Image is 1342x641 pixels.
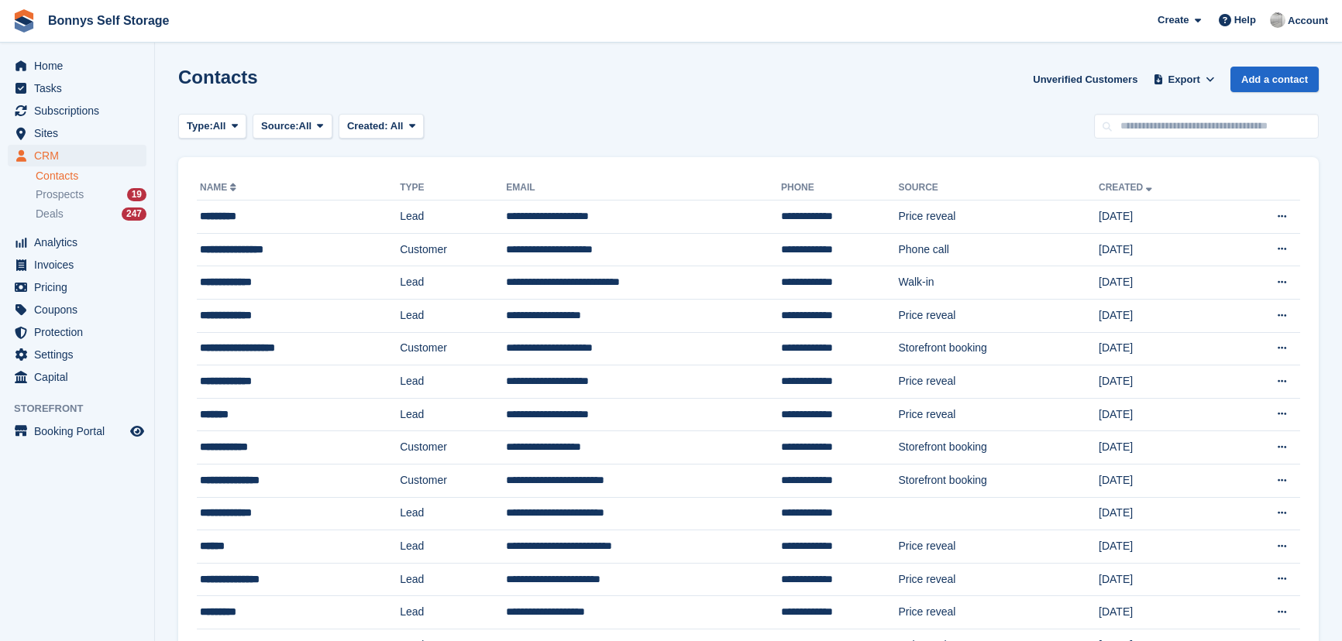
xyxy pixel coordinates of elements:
th: Type [400,176,506,201]
td: Customer [400,332,506,365]
span: Coupons [34,299,127,320]
td: [DATE] [1099,563,1227,596]
a: menu [8,344,146,365]
td: [DATE] [1099,398,1227,431]
span: Source: [261,118,298,134]
a: menu [8,299,146,320]
td: Price reveal [898,530,1099,564]
span: Protection [34,321,127,343]
td: Price reveal [898,563,1099,596]
td: Price reveal [898,201,1099,234]
td: Price reveal [898,596,1099,629]
div: 247 [122,207,146,221]
td: Lead [400,299,506,332]
td: Lead [400,530,506,564]
td: [DATE] [1099,596,1227,629]
a: menu [8,100,146,122]
td: [DATE] [1099,497,1227,530]
td: [DATE] [1099,530,1227,564]
a: menu [8,77,146,99]
button: Export [1150,67,1218,92]
span: Home [34,55,127,77]
td: Storefront booking [898,464,1099,497]
a: menu [8,321,146,343]
img: stora-icon-8386f47178a22dfd0bd8f6a31ec36ba5ce8667c1dd55bd0f319d3a0aa187defe.svg [12,9,36,33]
td: [DATE] [1099,299,1227,332]
th: Phone [781,176,898,201]
span: Type: [187,118,213,134]
td: Price reveal [898,365,1099,399]
td: [DATE] [1099,464,1227,497]
a: Created [1099,182,1155,193]
a: Unverified Customers [1027,67,1144,92]
a: menu [8,254,146,276]
a: menu [8,276,146,298]
th: Email [506,176,781,201]
h1: Contacts [178,67,258,87]
a: menu [8,55,146,77]
span: Analytics [34,231,127,253]
a: Add a contact [1230,67,1319,92]
span: Created: [347,120,388,132]
td: Storefront booking [898,431,1099,464]
button: Type: All [178,114,246,139]
a: Prospects 19 [36,187,146,203]
span: Export [1168,72,1200,87]
span: Storefront [14,401,154,416]
td: Price reveal [898,398,1099,431]
a: menu [8,122,146,144]
span: Sites [34,122,127,144]
td: Price reveal [898,299,1099,332]
td: [DATE] [1099,431,1227,464]
a: menu [8,231,146,253]
td: Phone call [898,233,1099,266]
a: menu [8,420,146,442]
td: Lead [400,201,506,234]
span: Account [1288,13,1328,29]
td: [DATE] [1099,201,1227,234]
td: Lead [400,266,506,300]
span: Prospects [36,187,84,202]
a: Contacts [36,169,146,183]
td: [DATE] [1099,365,1227,399]
span: Subscriptions [34,100,127,122]
span: All [391,120,404,132]
span: All [213,118,226,134]
td: [DATE] [1099,332,1227,365]
a: Name [200,182,239,193]
span: Booking Portal [34,420,127,442]
td: [DATE] [1099,233,1227,266]
span: Deals [36,207,64,221]
div: 19 [127,188,146,201]
td: Customer [400,233,506,266]
td: Lead [400,497,506,530]
button: Created: All [339,114,424,139]
a: menu [8,145,146,166]
span: Settings [34,344,127,365]
span: Tasks [34,77,127,99]
img: James Bonny [1270,12,1285,28]
th: Source [898,176,1099,201]
td: Lead [400,596,506,629]
td: [DATE] [1099,266,1227,300]
button: Source: All [253,114,332,139]
a: Preview store [128,422,146,440]
a: Deals 247 [36,206,146,222]
td: Lead [400,398,506,431]
td: Lead [400,563,506,596]
a: menu [8,366,146,388]
a: Bonnys Self Storage [42,8,175,33]
span: CRM [34,145,127,166]
td: Customer [400,431,506,464]
span: Invoices [34,254,127,276]
td: Walk-in [898,266,1099,300]
td: Storefront booking [898,332,1099,365]
td: Customer [400,464,506,497]
span: Pricing [34,276,127,298]
span: Capital [34,366,127,388]
span: Create [1158,12,1189,28]
span: Help [1234,12,1256,28]
td: Lead [400,365,506,399]
span: All [299,118,312,134]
